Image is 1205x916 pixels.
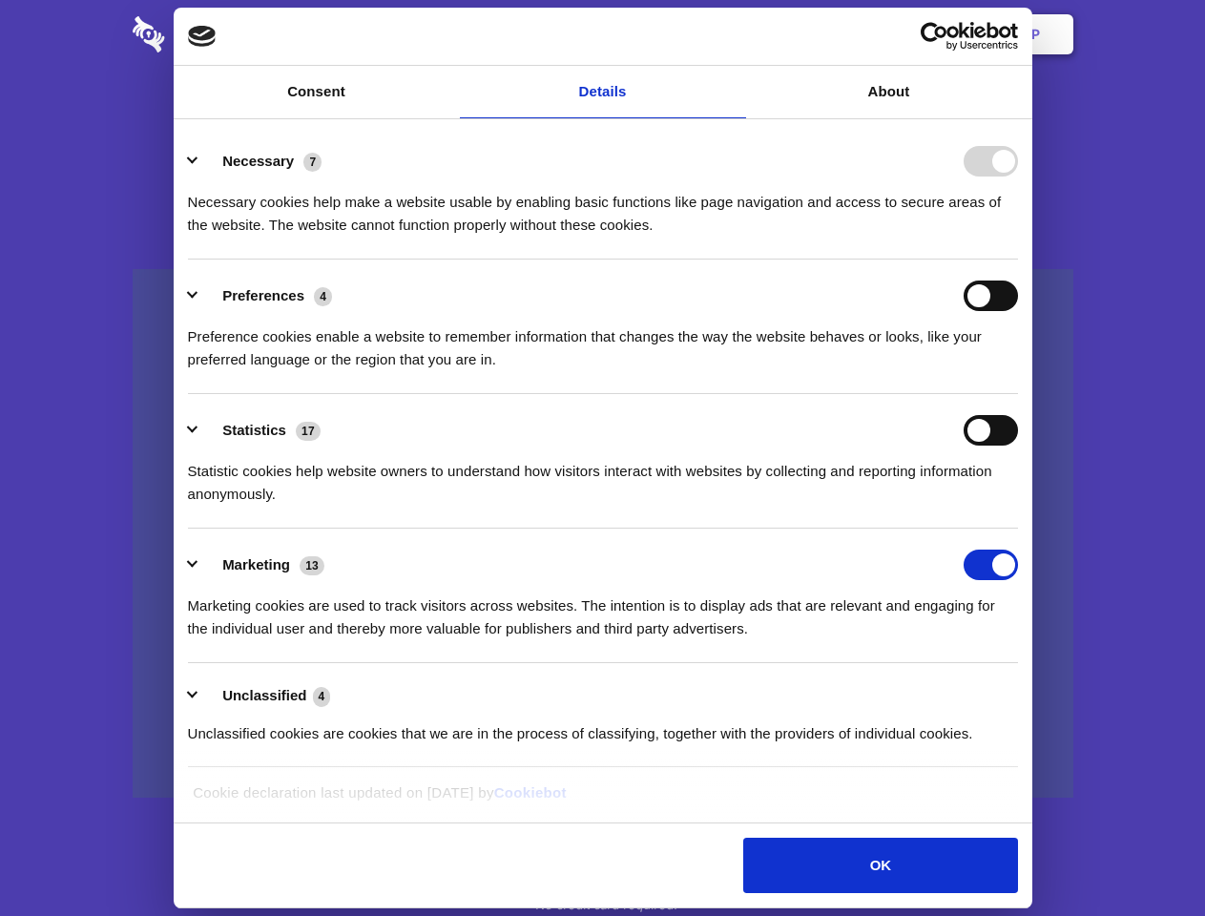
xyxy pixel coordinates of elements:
span: 13 [300,556,324,575]
div: Statistic cookies help website owners to understand how visitors interact with websites by collec... [188,446,1018,506]
span: 17 [296,422,321,441]
div: Necessary cookies help make a website usable by enabling basic functions like page navigation and... [188,177,1018,237]
span: 7 [303,153,322,172]
a: Wistia video thumbnail [133,269,1073,799]
a: Usercentrics Cookiebot - opens in a new window [851,22,1018,51]
span: 4 [314,287,332,306]
a: Cookiebot [494,784,567,801]
label: Preferences [222,287,304,303]
span: 4 [313,687,331,706]
label: Marketing [222,556,290,572]
div: Marketing cookies are used to track visitors across websites. The intention is to display ads tha... [188,580,1018,640]
button: Unclassified (4) [188,684,343,708]
a: Details [460,66,746,118]
a: Contact [774,5,862,64]
label: Statistics [222,422,286,438]
button: Marketing (13) [188,550,337,580]
div: Unclassified cookies are cookies that we are in the process of classifying, together with the pro... [188,708,1018,745]
a: Pricing [560,5,643,64]
button: Statistics (17) [188,415,333,446]
button: Necessary (7) [188,146,334,177]
a: Login [865,5,948,64]
div: Cookie declaration last updated on [DATE] by [178,781,1027,819]
h1: Eliminate Slack Data Loss. [133,86,1073,155]
label: Necessary [222,153,294,169]
img: logo [188,26,217,47]
div: Preference cookies enable a website to remember information that changes the way the website beha... [188,311,1018,371]
a: About [746,66,1032,118]
button: Preferences (4) [188,281,344,311]
button: OK [743,838,1017,893]
iframe: Drift Widget Chat Controller [1110,821,1182,893]
h4: Auto-redaction of sensitive data, encrypted data sharing and self-destructing private chats. Shar... [133,174,1073,237]
a: Consent [174,66,460,118]
img: logo-wordmark-white-trans-d4663122ce5f474addd5e946df7df03e33cb6a1c49d2221995e7729f52c070b2.svg [133,16,296,52]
